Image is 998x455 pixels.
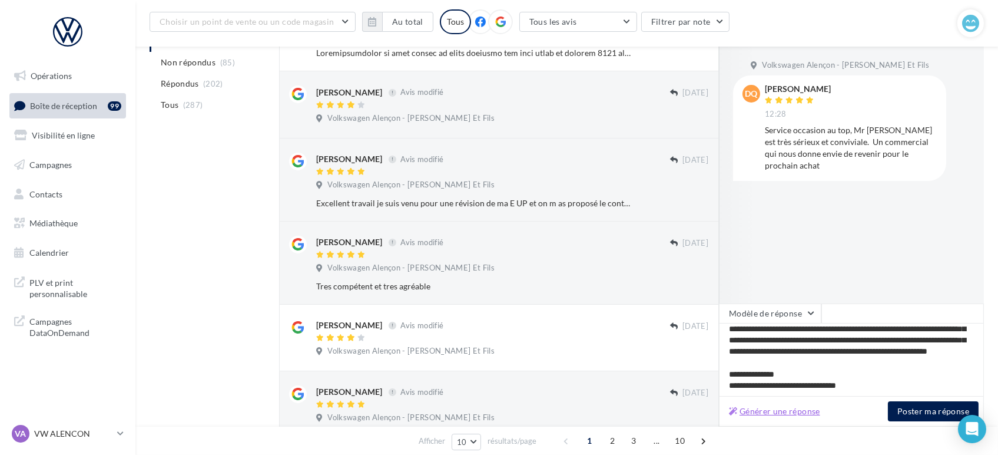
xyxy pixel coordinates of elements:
span: résultats/page [488,436,536,447]
span: 12:28 [765,109,787,120]
span: Choisir un point de vente ou un code magasin [160,17,334,27]
button: Modèle de réponse [719,304,821,324]
span: Tous les avis [529,17,577,27]
span: Campagnes [29,160,72,170]
div: Tres compétent et tres agréable [316,281,632,292]
div: Service occasion au top, Mr [PERSON_NAME] est très sérieux et conviviale. Un commercial qui nous ... [765,124,937,172]
a: Visibilité en ligne [7,123,128,148]
span: Volkswagen Alençon - [PERSON_NAME] Et Fils [762,60,929,71]
span: Boîte de réception [30,100,97,110]
div: Excellent travail je suis venu pour une révision de ma E UP et on m as proposé le contrôle techni... [316,197,632,209]
span: Avis modifié [400,88,443,97]
span: Médiathèque [29,218,78,228]
span: Volkswagen Alençon - [PERSON_NAME] Et Fils [327,180,495,190]
div: [PERSON_NAME] [765,85,831,93]
div: Open Intercom Messenger [958,415,986,443]
span: dq [745,88,758,100]
span: PLV et print personnalisable [29,275,121,300]
button: Générer une réponse [724,404,825,418]
a: PLV et print personnalisable [7,270,128,305]
a: Contacts [7,182,128,207]
span: Tous [161,99,178,111]
span: 10 [457,437,467,447]
span: Non répondus [161,57,215,68]
button: Au total [382,12,433,32]
span: Volkswagen Alençon - [PERSON_NAME] Et Fils [327,413,495,423]
span: Afficher [419,436,445,447]
span: Contacts [29,189,62,199]
span: Volkswagen Alençon - [PERSON_NAME] Et Fils [327,113,495,124]
span: Répondus [161,78,199,90]
span: Avis modifié [400,387,443,397]
div: Loremipsumdolor si amet consec ad elits doeiusmo tem inci utlab et dolorem 8121 aliq 3 enimadm Ve... [316,47,632,59]
span: (287) [183,100,203,110]
span: Avis modifié [400,321,443,330]
span: Volkswagen Alençon - [PERSON_NAME] Et Fils [327,263,495,273]
button: Au total [362,12,433,32]
span: Volkswagen Alençon - [PERSON_NAME] Et Fils [327,346,495,357]
span: Opérations [31,71,72,81]
div: Tous [440,9,471,34]
span: [DATE] [682,155,708,166]
a: VA VW ALENCON [9,423,126,445]
a: Opérations [7,64,128,88]
a: Campagnes [7,153,128,177]
span: Campagnes DataOnDemand [29,314,121,339]
div: [PERSON_NAME] [316,386,382,398]
span: ... [647,431,666,450]
span: Calendrier [29,248,69,258]
button: Choisir un point de vente ou un code magasin [150,12,356,32]
button: Tous les avis [519,12,637,32]
span: Avis modifié [400,154,443,164]
span: 1 [580,431,599,450]
span: [DATE] [682,388,708,398]
span: [DATE] [682,88,708,98]
button: Poster ma réponse [888,401,979,421]
div: [PERSON_NAME] [316,153,382,165]
a: Médiathèque [7,211,128,236]
a: Calendrier [7,240,128,265]
span: [DATE] [682,321,708,332]
span: VA [15,428,26,440]
span: (85) [220,58,235,67]
p: VW ALENCON [34,428,112,440]
div: [PERSON_NAME] [316,319,382,331]
a: Campagnes DataOnDemand [7,309,128,344]
button: Filtrer par note [641,12,730,32]
div: 99 [108,101,121,111]
span: (202) [203,79,223,88]
button: 10 [452,434,482,450]
span: [DATE] [682,238,708,249]
span: 10 [670,431,689,450]
a: Boîte de réception99 [7,93,128,118]
span: Avis modifié [400,238,443,247]
span: 2 [603,431,622,450]
div: [PERSON_NAME] [316,87,382,98]
div: [PERSON_NAME] [316,236,382,248]
span: 3 [624,431,643,450]
span: Visibilité en ligne [32,130,95,140]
